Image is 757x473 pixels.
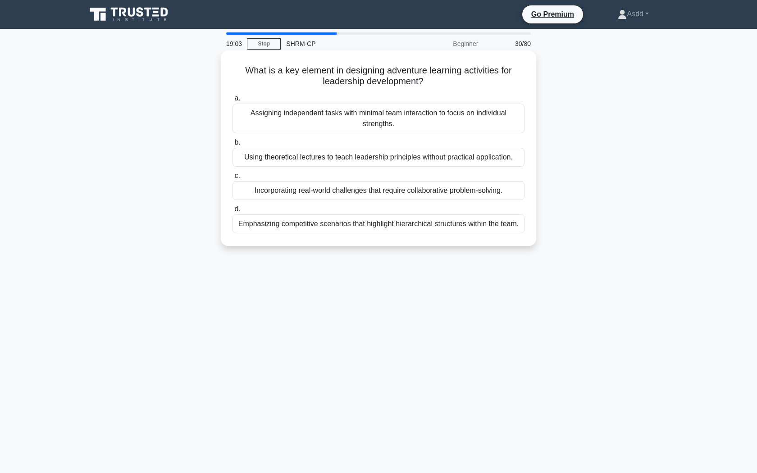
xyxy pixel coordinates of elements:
[281,35,405,53] div: SHRM-CP
[234,138,240,146] span: b.
[234,205,240,213] span: d.
[233,148,524,167] div: Using theoretical lectures to teach leadership principles without practical application.
[233,181,524,200] div: Incorporating real-world challenges that require collaborative problem-solving.
[526,9,579,20] a: Go Premium
[233,214,524,233] div: Emphasizing competitive scenarios that highlight hierarchical structures within the team.
[232,65,525,87] h5: What is a key element in designing adventure learning activities for leadership development?
[405,35,483,53] div: Beginner
[247,38,281,50] a: Stop
[234,94,240,102] span: a.
[483,35,536,53] div: 30/80
[596,5,670,23] a: Asdd
[233,104,524,133] div: Assigning independent tasks with minimal team interaction to focus on individual strengths.
[234,172,240,179] span: c.
[221,35,247,53] div: 19:03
